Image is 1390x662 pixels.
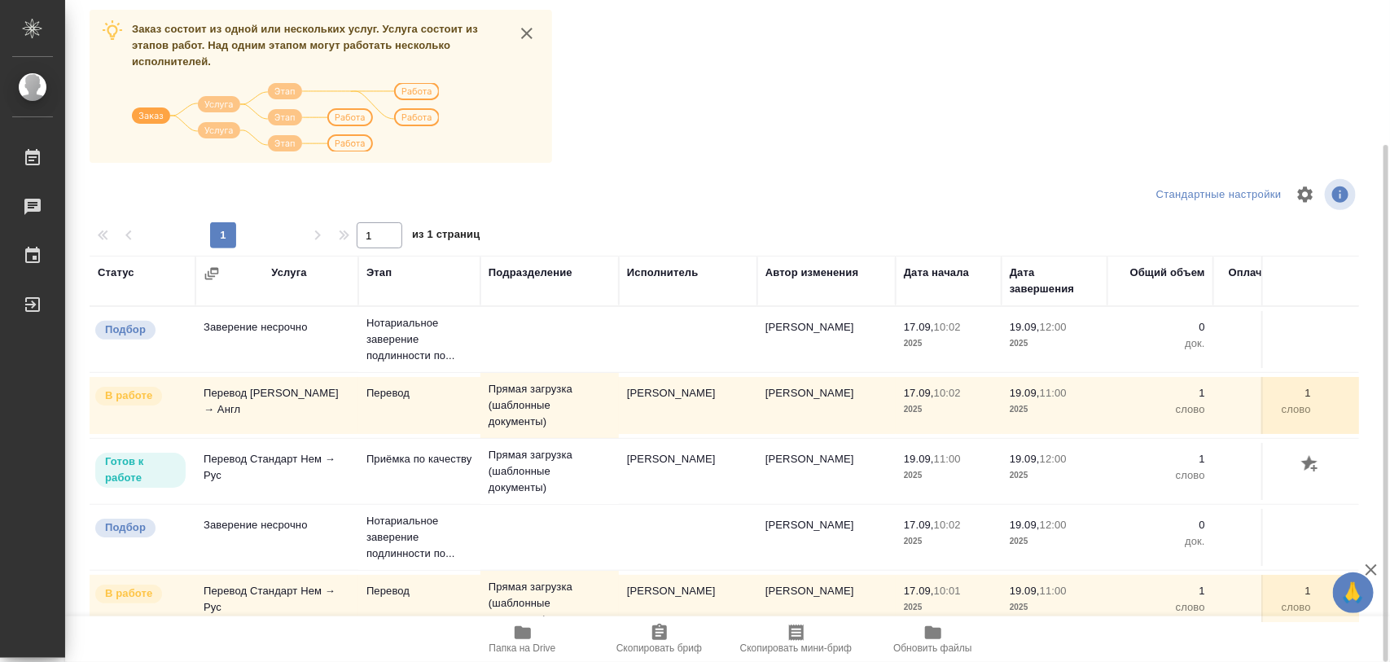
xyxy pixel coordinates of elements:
[934,321,961,333] p: 10:02
[865,616,1002,662] button: Обновить файлы
[204,265,220,282] button: Сгруппировать
[195,443,358,500] td: Перевод Стандарт Нем → Рус
[412,225,480,248] span: из 1 страниц
[366,265,392,281] div: Этап
[904,387,934,399] p: 17.09,
[1116,385,1205,401] p: 1
[1116,451,1205,467] p: 1
[271,265,306,281] div: Услуга
[591,616,728,662] button: Скопировать бриф
[489,265,572,281] div: Подразделение
[757,443,896,500] td: [PERSON_NAME]
[1010,467,1099,484] p: 2025
[1221,385,1311,401] p: 1
[1116,533,1205,550] p: док.
[1040,387,1067,399] p: 11:00
[1116,319,1205,335] p: 0
[904,519,934,531] p: 17.09,
[904,321,934,333] p: 17.09,
[195,509,358,566] td: Заверение несрочно
[1010,519,1040,531] p: 19.09,
[1010,401,1099,418] p: 2025
[1040,519,1067,531] p: 12:00
[1221,265,1311,297] div: Оплачиваемый объем
[904,467,993,484] p: 2025
[619,443,757,500] td: [PERSON_NAME]
[480,373,619,438] td: Прямая загрузка (шаблонные документы)
[627,265,699,281] div: Исполнитель
[934,387,961,399] p: 10:02
[757,575,896,632] td: [PERSON_NAME]
[1116,599,1205,616] p: слово
[1221,401,1311,418] p: слово
[489,642,556,654] span: Папка на Drive
[1116,467,1205,484] p: слово
[1040,585,1067,597] p: 11:00
[1040,453,1067,465] p: 12:00
[1221,533,1311,550] p: док.
[105,388,152,404] p: В работе
[1040,321,1067,333] p: 12:00
[904,533,993,550] p: 2025
[904,599,993,616] p: 2025
[619,575,757,632] td: [PERSON_NAME]
[105,585,152,602] p: В работе
[1325,179,1359,210] span: Посмотреть информацию
[1116,517,1205,533] p: 0
[757,311,896,368] td: [PERSON_NAME]
[1010,387,1040,399] p: 19.09,
[934,453,961,465] p: 11:00
[1340,576,1367,610] span: 🙏
[904,335,993,352] p: 2025
[1010,335,1099,352] p: 2025
[904,453,934,465] p: 19.09,
[105,454,176,486] p: Готов к работе
[904,401,993,418] p: 2025
[904,265,969,281] div: Дата начала
[728,616,865,662] button: Скопировать мини-бриф
[1221,319,1311,335] p: 0
[1221,583,1311,599] p: 1
[1221,335,1311,352] p: док.
[934,585,961,597] p: 10:01
[132,23,478,68] span: Заказ состоит из одной или нескольких услуг. Услуга состоит из этапов работ. Над одним этапом мог...
[757,377,896,434] td: [PERSON_NAME]
[1297,451,1325,479] button: Добавить оценку
[893,642,972,654] span: Обновить файлы
[1333,572,1374,613] button: 🙏
[98,265,134,281] div: Статус
[1130,265,1205,281] div: Общий объем
[1010,321,1040,333] p: 19.09,
[1010,599,1099,616] p: 2025
[1116,583,1205,599] p: 1
[619,377,757,434] td: [PERSON_NAME]
[1286,175,1325,214] span: Настроить таблицу
[480,571,619,636] td: Прямая загрузка (шаблонные документы)
[1116,401,1205,418] p: слово
[195,377,358,434] td: Перевод [PERSON_NAME] → Англ
[454,616,591,662] button: Папка на Drive
[480,439,619,504] td: Прямая загрузка (шаблонные документы)
[366,315,472,364] p: Нотариальное заверение подлинности по...
[934,519,961,531] p: 10:02
[1010,585,1040,597] p: 19.09,
[616,642,702,654] span: Скопировать бриф
[105,322,146,338] p: Подбор
[195,575,358,632] td: Перевод Стандарт Нем → Рус
[1010,533,1099,550] p: 2025
[1116,335,1205,352] p: док.
[366,513,472,562] p: Нотариальное заверение подлинности по...
[1010,453,1040,465] p: 19.09,
[1152,182,1286,208] div: split button
[105,520,146,536] p: Подбор
[757,509,896,566] td: [PERSON_NAME]
[1221,467,1311,484] p: слово
[1221,599,1311,616] p: слово
[366,385,472,401] p: Перевод
[195,311,358,368] td: Заверение несрочно
[1221,517,1311,533] p: 0
[515,21,539,46] button: close
[1221,451,1311,467] p: 1
[366,583,472,599] p: Перевод
[1010,265,1099,297] div: Дата завершения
